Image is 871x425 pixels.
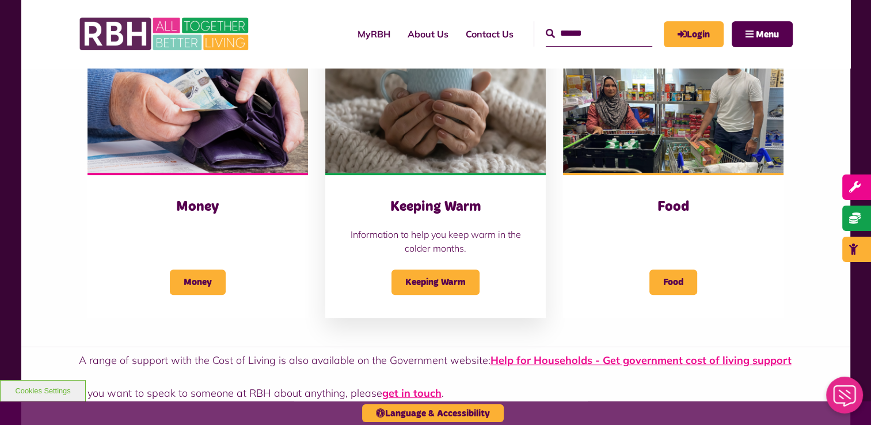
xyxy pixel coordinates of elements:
input: Search [546,21,652,46]
button: Language & Accessibility [362,404,504,422]
h3: Food [586,198,760,216]
span: Menu [756,30,779,39]
a: MyRBH [664,21,724,47]
p: A range of support with the Cost of Living is also available on the Government website: [79,352,793,368]
p: If you want to speak to someone at RBH about anything, please . [79,385,793,401]
a: Food Food [563,35,783,318]
img: RBH Pantry [563,35,783,173]
span: Keeping Warm [391,270,480,295]
img: RBH [79,12,252,56]
a: Money Money [88,35,308,318]
button: Navigation [732,21,793,47]
span: Money [170,270,226,295]
iframe: Netcall Web Assistant for live chat [819,373,871,425]
a: Keeping Warm Information to help you keep warm in the colder months. Keeping Warm [325,35,546,318]
a: Help for Households - Get government cost of living support [490,354,792,367]
a: MyRBH [349,18,399,50]
h3: Keeping Warm [348,198,523,216]
h3: Money [111,198,285,216]
span: Food [649,270,697,295]
p: Information to help you keep warm in the colder months. [348,227,523,255]
a: Contact Us [457,18,522,50]
a: get in touch [382,386,442,400]
a: About Us [399,18,457,50]
img: Money 1 [88,35,308,173]
img: Warmth 2 [325,35,546,173]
